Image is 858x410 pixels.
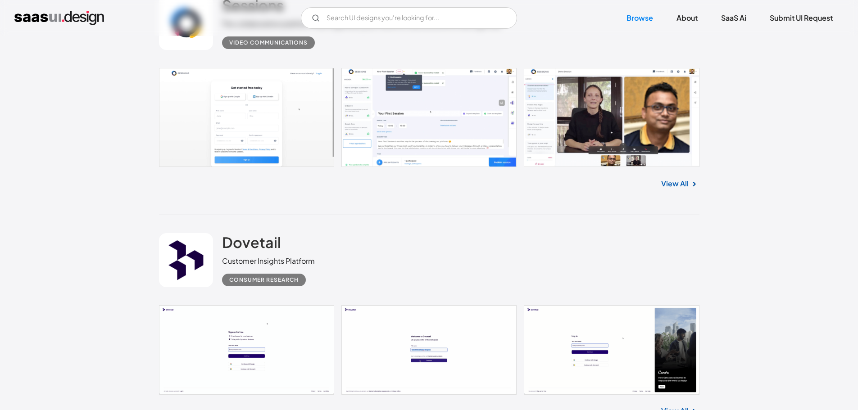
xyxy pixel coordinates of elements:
a: Dovetail [222,233,281,256]
input: Search UI designs you're looking for... [301,7,517,29]
h2: Dovetail [222,233,281,251]
div: Customer Insights Platform [222,256,315,266]
a: SaaS Ai [710,8,757,28]
a: About [666,8,708,28]
a: View All [661,178,689,189]
a: Browse [616,8,664,28]
div: Video Communications [229,37,308,48]
a: home [14,11,104,25]
div: Consumer Research [229,275,299,285]
form: Email Form [301,7,517,29]
a: Submit UI Request [759,8,844,28]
